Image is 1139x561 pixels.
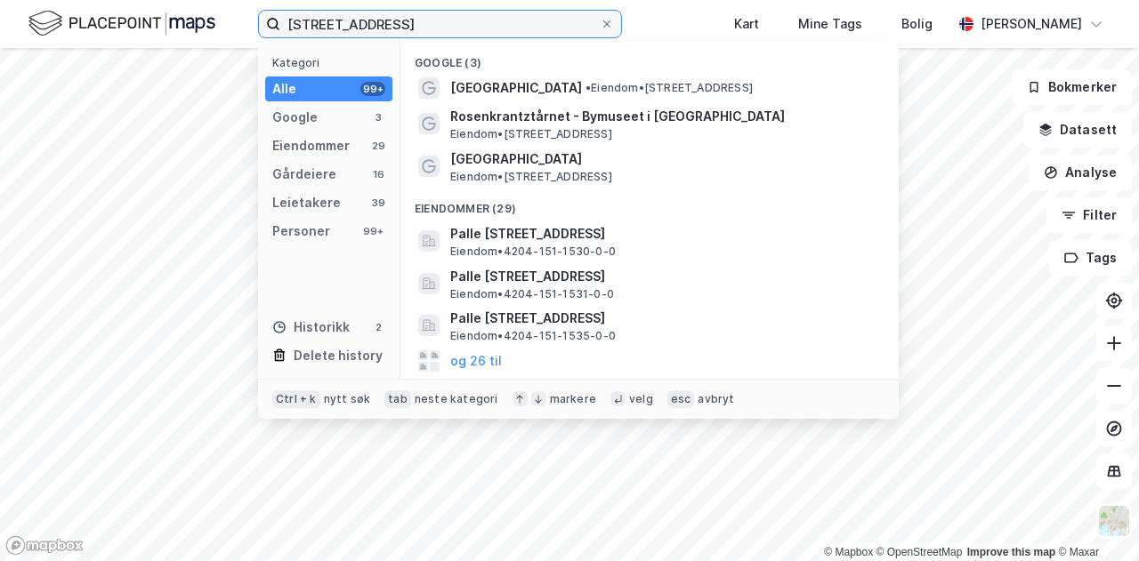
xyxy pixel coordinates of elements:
div: Historikk [272,317,350,338]
button: Tags [1049,240,1132,276]
div: Google [272,107,318,128]
div: Kategori [272,56,392,69]
span: Palle [STREET_ADDRESS] [450,266,877,287]
div: tab [384,390,411,408]
div: 3 [371,110,385,124]
span: Eiendom • [STREET_ADDRESS] [586,81,753,95]
div: markere [550,392,596,406]
div: 99+ [360,224,385,238]
div: Delete history [294,345,383,366]
div: Google (3) [400,42,899,74]
a: Improve this map [967,546,1055,558]
div: 16 [371,167,385,181]
div: Kontrollprogram for chat [1050,476,1139,561]
div: 99+ [360,82,385,96]
div: 2 [371,320,385,334]
button: og 26 til [450,350,502,372]
span: [GEOGRAPHIC_DATA] [450,148,877,170]
span: Palle [STREET_ADDRESS] [450,308,877,329]
div: [PERSON_NAME] [981,13,1082,35]
div: Kart [734,13,759,35]
div: Eiendommer [272,135,350,156]
iframe: Chat Widget [1050,476,1139,561]
div: Personer [272,220,330,242]
button: Datasett [1023,112,1132,148]
button: Filter [1046,197,1132,233]
div: Ctrl + k [272,390,320,408]
span: Eiendom • 4204-151-1531-0-0 [450,287,614,301]
div: velg [629,392,653,406]
div: esc [667,390,695,408]
span: Eiendom • [STREET_ADDRESS] [450,170,612,184]
span: Palle [STREET_ADDRESS] [450,223,877,244]
span: [GEOGRAPHIC_DATA] [450,77,582,99]
div: 39 [371,196,385,210]
a: Mapbox homepage [5,535,84,556]
a: OpenStreetMap [876,546,963,558]
button: Analyse [1029,155,1132,190]
div: neste kategori [415,392,498,406]
div: Mine Tags [798,13,862,35]
span: Eiendom • [STREET_ADDRESS] [450,127,612,141]
button: Bokmerker [1012,69,1132,105]
span: • [586,81,591,94]
div: nytt søk [324,392,371,406]
div: Leietakere [272,192,341,213]
img: logo.f888ab2527a4732fd821a326f86c7f29.svg [28,8,215,39]
div: Gårdeiere (16) [400,375,899,407]
div: Eiendommer (29) [400,188,899,220]
div: Bolig [901,13,933,35]
div: 29 [371,139,385,153]
span: Eiendom • 4204-151-1530-0-0 [450,244,616,259]
span: Rosenkrantztårnet - Bymuseet i [GEOGRAPHIC_DATA] [450,106,877,127]
span: Eiendom • 4204-151-1535-0-0 [450,329,616,343]
div: Alle [272,78,296,100]
a: Mapbox [824,546,873,558]
div: avbryt [698,392,734,406]
div: Gårdeiere [272,164,336,185]
input: Søk på adresse, matrikkel, gårdeiere, leietakere eller personer [280,11,600,37]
